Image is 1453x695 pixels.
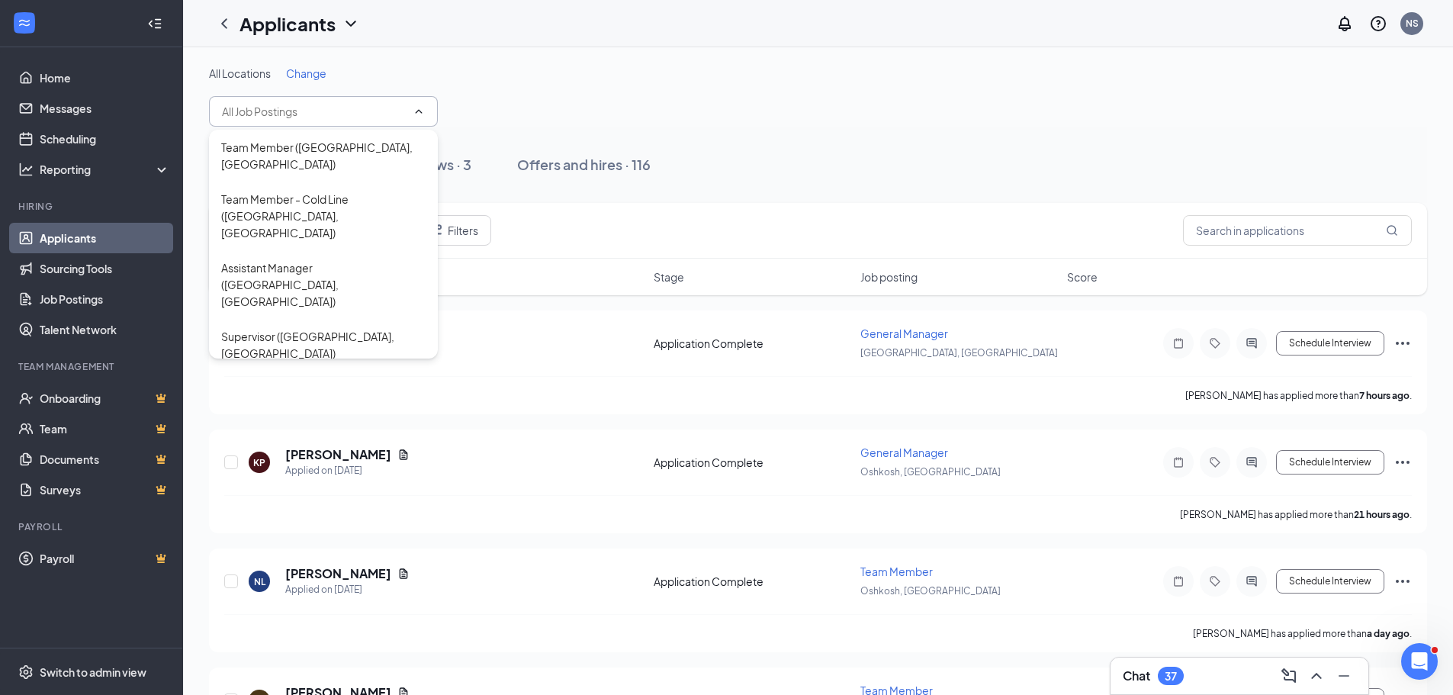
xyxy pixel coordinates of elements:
[40,664,146,680] div: Switch to admin view
[1123,668,1150,684] h3: Chat
[1169,456,1188,468] svg: Note
[40,475,170,505] a: SurveysCrown
[860,446,948,459] span: General Manager
[209,66,271,80] span: All Locations
[285,565,391,582] h5: [PERSON_NAME]
[147,16,162,31] svg: Collapse
[397,568,410,580] svg: Document
[654,336,851,351] div: Application Complete
[18,664,34,680] svg: Settings
[1193,627,1412,640] p: [PERSON_NAME] has applied more than .
[17,15,32,31] svg: WorkstreamLogo
[285,463,410,478] div: Applied on [DATE]
[1180,508,1412,521] p: [PERSON_NAME] has applied more than .
[1185,389,1412,402] p: [PERSON_NAME] has applied more than .
[1242,337,1261,349] svg: ActiveChat
[222,103,407,120] input: All Job Postings
[1359,390,1410,401] b: 7 hours ago
[1369,14,1387,33] svg: QuestionInfo
[253,456,265,469] div: KP
[860,327,948,340] span: General Manager
[860,269,918,285] span: Job posting
[860,466,1001,478] span: Oshkosh, [GEOGRAPHIC_DATA]
[18,360,167,373] div: Team Management
[1336,14,1354,33] svg: Notifications
[1280,667,1298,685] svg: ComposeMessage
[1165,670,1177,683] div: 37
[1394,572,1412,590] svg: Ellipses
[1183,215,1412,246] input: Search in applications
[517,155,651,174] div: Offers and hires · 116
[254,575,265,588] div: NL
[40,93,170,124] a: Messages
[1304,664,1329,688] button: ChevronUp
[1276,569,1384,594] button: Schedule Interview
[342,14,360,33] svg: ChevronDown
[1406,17,1419,30] div: NS
[1394,334,1412,352] svg: Ellipses
[413,215,491,246] button: Filter Filters
[40,284,170,314] a: Job Postings
[1242,575,1261,587] svg: ActiveChat
[40,314,170,345] a: Talent Network
[1169,575,1188,587] svg: Note
[40,383,170,413] a: OnboardingCrown
[18,200,167,213] div: Hiring
[413,105,425,117] svg: ChevronUp
[860,585,1001,597] span: Oshkosh, [GEOGRAPHIC_DATA]
[1394,453,1412,471] svg: Ellipses
[286,66,326,80] span: Change
[1307,667,1326,685] svg: ChevronUp
[1386,224,1398,236] svg: MagnifyingGlass
[1276,331,1384,356] button: Schedule Interview
[239,11,336,37] h1: Applicants
[397,449,410,461] svg: Document
[1206,575,1224,587] svg: Tag
[1401,643,1438,680] iframe: Intercom live chat
[40,253,170,284] a: Sourcing Tools
[1277,664,1301,688] button: ComposeMessage
[285,446,391,463] h5: [PERSON_NAME]
[18,162,34,177] svg: Analysis
[1332,664,1356,688] button: Minimize
[40,543,170,574] a: PayrollCrown
[285,582,410,597] div: Applied on [DATE]
[860,347,1058,359] span: [GEOGRAPHIC_DATA], [GEOGRAPHIC_DATA]
[654,574,851,589] div: Application Complete
[1242,456,1261,468] svg: ActiveChat
[1335,667,1353,685] svg: Minimize
[1276,450,1384,475] button: Schedule Interview
[221,259,426,310] div: Assistant Manager ([GEOGRAPHIC_DATA], [GEOGRAPHIC_DATA])
[1169,337,1188,349] svg: Note
[215,14,233,33] svg: ChevronLeft
[221,139,426,172] div: Team Member ([GEOGRAPHIC_DATA], [GEOGRAPHIC_DATA])
[654,455,851,470] div: Application Complete
[40,444,170,475] a: DocumentsCrown
[860,565,933,578] span: Team Member
[221,328,426,362] div: Supervisor ([GEOGRAPHIC_DATA], [GEOGRAPHIC_DATA])
[1367,628,1410,639] b: a day ago
[40,162,171,177] div: Reporting
[40,413,170,444] a: TeamCrown
[40,223,170,253] a: Applicants
[654,269,684,285] span: Stage
[1354,509,1410,520] b: 21 hours ago
[221,191,426,241] div: Team Member - Cold Line ([GEOGRAPHIC_DATA], [GEOGRAPHIC_DATA])
[40,63,170,93] a: Home
[1067,269,1098,285] span: Score
[1206,456,1224,468] svg: Tag
[1206,337,1224,349] svg: Tag
[40,124,170,154] a: Scheduling
[18,520,167,533] div: Payroll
